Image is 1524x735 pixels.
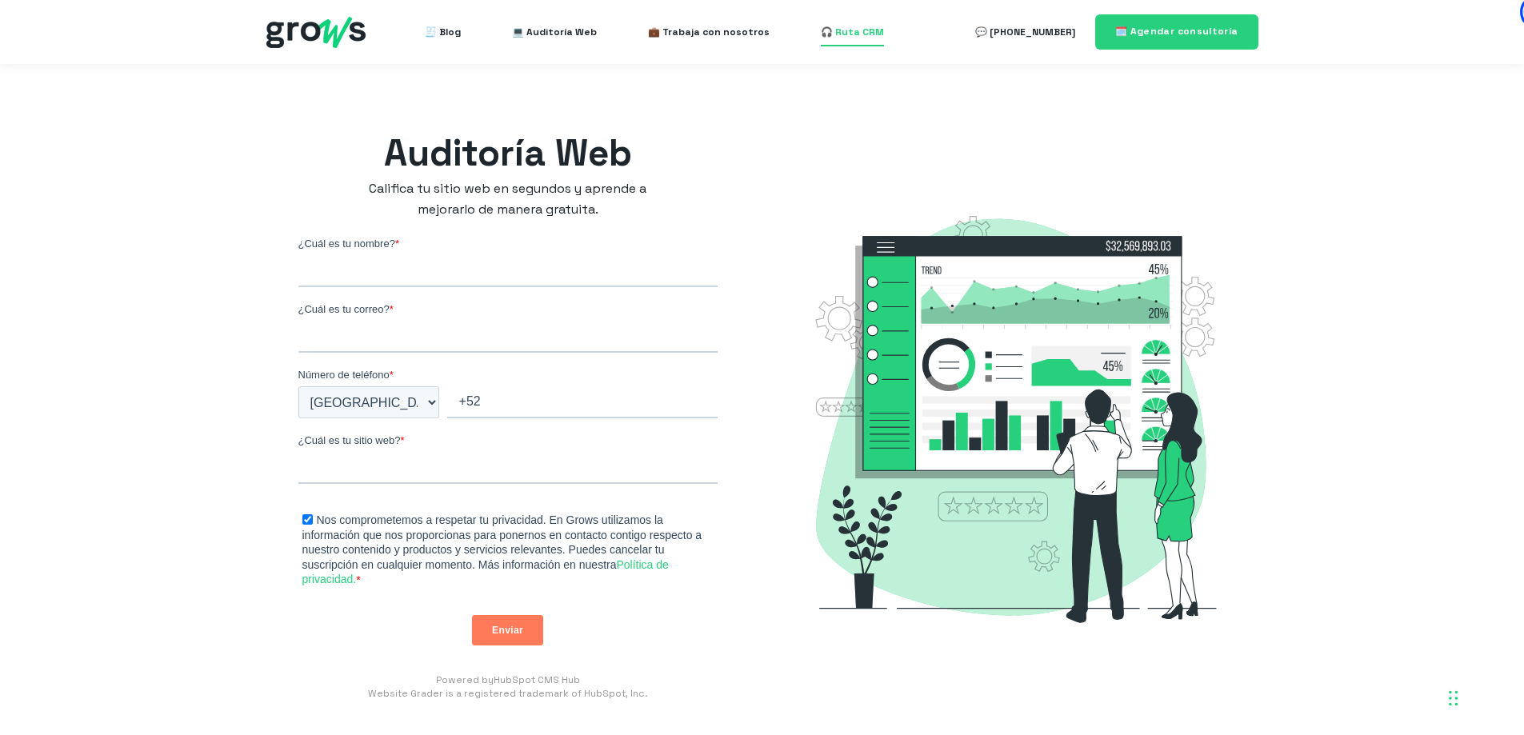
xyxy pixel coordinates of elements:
[821,16,884,48] a: 🎧 Ruta CRM
[1444,658,1524,735] iframe: Chat Widget
[472,615,543,645] input: Enviar
[298,673,718,700] p: Powered by Website Grader is a registered trademark of HubSpot, Inc.
[1449,674,1458,722] div: Arrastrar
[648,16,770,48] a: 💼 Trabaja con nosotros
[340,178,675,220] h2: Califica tu sitio web en segundos y aprende a mejorarlo de manera gratuita.
[298,369,390,381] span: Número de teléfono
[975,16,1075,48] a: 💬 [PHONE_NUMBER]
[298,238,395,250] span: ¿Cuál es tu nombre?
[298,128,718,178] h1: Auditoría Web
[425,16,461,48] a: 🧾 Blog
[512,16,597,48] a: 💻 Auditoría Web
[302,558,669,585] a: Política de privacidad.
[298,434,401,446] span: ¿Cuál es tu sitio web?
[494,673,580,686] a: HubSpot CMS Hub
[1095,14,1258,49] a: 🗓️ Agendar consultoría
[266,17,366,48] img: grows - hubspot
[1115,25,1238,38] span: 🗓️ Agendar consultoría
[298,303,390,315] span: ¿Cuál es tu correo?
[302,514,313,525] input: Nos comprometemos a respetar tu privacidad. En Grows utilizamos la información que nos proporcion...
[1444,658,1524,735] div: Widget de chat
[302,513,702,585] span: Nos comprometemos a respetar tu privacidad. En Grows utilizamos la información que nos proporcion...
